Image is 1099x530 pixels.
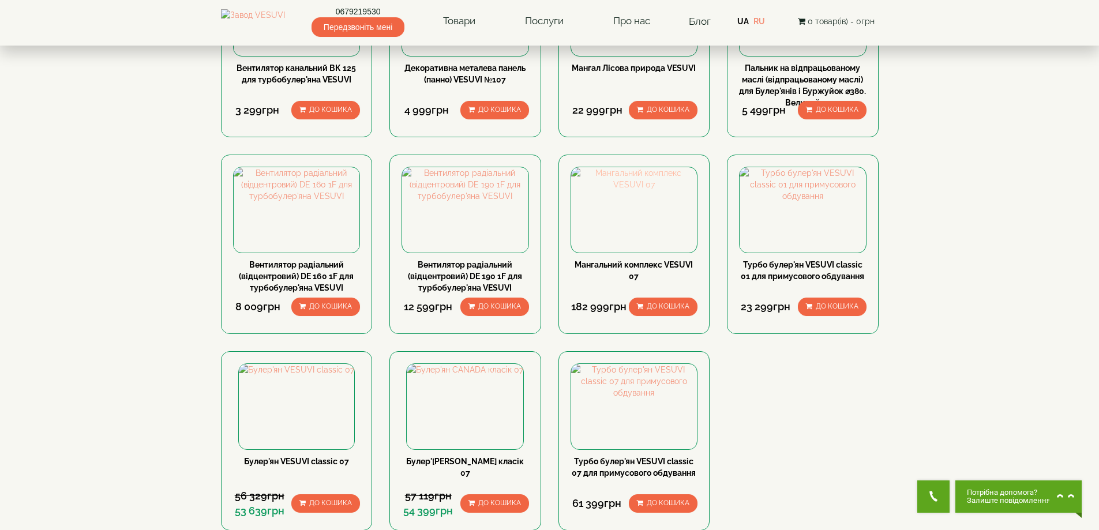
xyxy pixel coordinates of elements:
[629,494,697,512] button: До кошика
[312,6,404,17] a: 0679219530
[571,167,697,190] img: Мангальний комплекс VESUVI 07
[406,457,524,478] a: Булер'[PERSON_NAME] класік 07
[967,497,1051,505] span: Залиште повідомлення
[239,364,354,375] img: Булер'ян VESUVI classic 07
[753,17,765,26] a: RU
[571,496,624,511] div: 61 399грн
[794,15,878,28] button: 0 товар(ів) - 0грн
[629,298,697,315] button: До кошика
[244,457,349,466] a: Булер'ян VESUVI classic 07
[571,103,624,118] div: 22 999грн
[233,299,283,314] div: 8 009грн
[233,503,287,518] div: 53 639грн
[233,103,283,118] div: 3 299грн
[478,499,521,507] span: До кошика
[460,298,529,315] button: До кошика
[647,499,689,507] span: До кошика
[739,299,793,314] div: 23 299грн
[402,503,455,518] div: 54 399грн
[808,17,875,26] span: 0 товар(ів) - 0грн
[460,494,529,512] button: До кошика
[309,106,352,114] span: До кошика
[816,106,858,114] span: До кошика
[513,8,575,35] a: Послуги
[432,8,487,35] a: Товари
[404,63,526,84] a: Декоративна металева панель (панно) VESUVI №107
[402,488,455,503] div: 57 119грн
[737,17,749,26] a: UA
[402,103,452,118] div: 4 999грн
[740,167,866,202] img: Турбо булер'ян VESUVI classic 01 для примусового обдування
[575,260,693,281] a: Мангальний комплекс VESUVI 07
[460,101,529,119] button: До кошика
[572,63,696,73] a: Мангал Лісова природа VESUVI
[309,499,352,507] span: До кошика
[967,488,1051,497] span: Потрібна допомога?
[741,260,864,281] a: Турбо булер'ян VESUVI classic 01 для примусового обдування
[647,302,689,310] span: До кошика
[233,488,287,503] div: 56 329грн
[402,167,528,202] img: Вентилятор радіальний (відцентровий) DE 190 1F для турбобулер'яна VESUVI
[478,302,521,310] span: До кошика
[798,101,867,119] button: До кошика
[478,106,521,114] span: До кошика
[689,16,711,27] a: Блог
[234,167,360,202] img: Вентилятор радіальний (відцентровий) DE 160 1F для турбобулер'яна VESUVI
[221,9,285,33] img: Завод VESUVI
[629,101,697,119] button: До кошика
[917,480,950,513] button: Get Call button
[798,298,867,315] button: До кошика
[572,457,696,478] a: Турбо булер'ян VESUVI classic 07 для примусового обдування
[291,101,360,119] button: До кошика
[407,364,523,375] img: Булер'ян CANADA класік 07
[739,63,866,107] a: Пальник на відпрацьованому маслі (відпрацьованому маслі) для Булер'янів і Буржуйок ⌀380. Великий
[408,260,522,292] a: Вентилятор радіальний (відцентровий) DE 190 1F для турбобулер'яна VESUVI
[571,299,627,314] div: 182 999грн
[312,17,404,37] span: Передзвоніть мені
[239,260,354,292] a: Вентилятор радіальний (відцентровий) DE 160 1F для турбобулер'яна VESUVI
[402,299,454,314] div: 12 599грн
[602,8,662,35] a: Про нас
[309,302,352,310] span: До кошика
[647,106,689,114] span: До кошика
[816,302,858,310] span: До кошика
[291,298,360,315] button: До кошика
[571,364,697,399] img: Турбо булер'ян VESUVI classic 07 для примусового обдування
[291,494,360,512] button: До кошика
[955,480,1082,513] button: Chat button
[237,63,356,84] a: Вентилятор канальний ВК 125 для турбобулер'яна VESUVI
[739,103,789,118] div: 5 499грн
